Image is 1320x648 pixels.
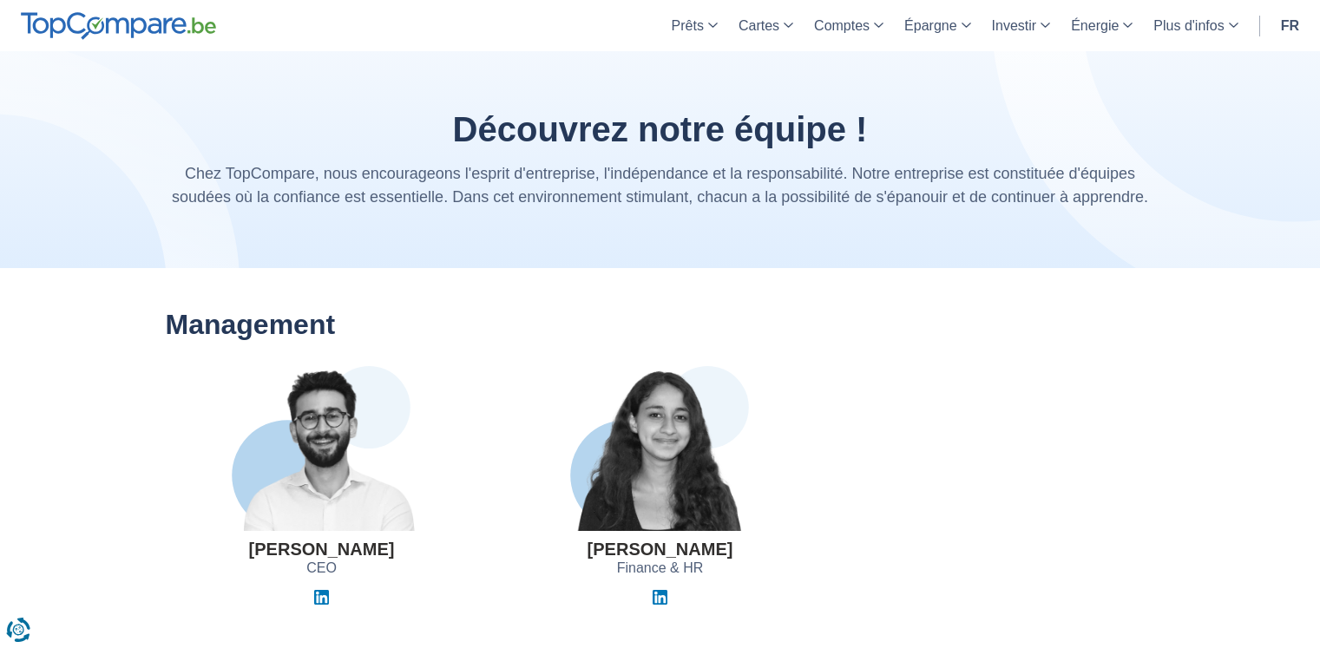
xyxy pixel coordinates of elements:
[306,559,337,579] span: CEO
[166,162,1155,209] p: Chez TopCompare, nous encourageons l'esprit d'entreprise, l'indépendance et la responsabilité. No...
[617,559,704,579] span: Finance & HR
[653,590,667,605] img: Linkedin Jihane El Khyari
[588,540,733,559] h3: [PERSON_NAME]
[166,310,1155,340] h2: Management
[314,590,329,605] img: Linkedin Elvedin Vejzovic
[210,366,432,531] img: Elvedin Vejzovic
[166,110,1155,148] h1: Découvrez notre équipe !
[21,12,216,40] img: TopCompare
[249,540,395,559] h3: [PERSON_NAME]
[550,366,770,531] img: Jihane El Khyari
